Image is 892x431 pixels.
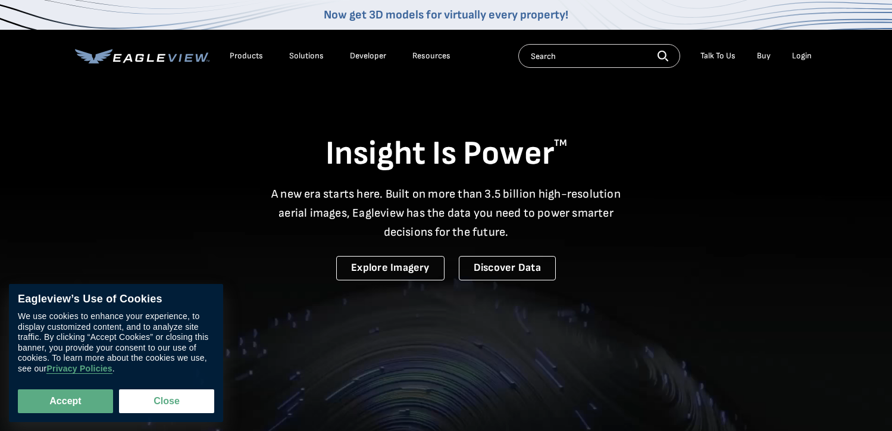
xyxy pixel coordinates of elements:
[75,133,818,175] h1: Insight Is Power
[289,51,324,61] div: Solutions
[459,256,556,280] a: Discover Data
[46,364,112,374] a: Privacy Policies
[757,51,771,61] a: Buy
[554,138,567,149] sup: TM
[518,44,680,68] input: Search
[792,51,812,61] div: Login
[264,185,628,242] p: A new era starts here. Built on more than 3.5 billion high-resolution aerial images, Eagleview ha...
[324,8,568,22] a: Now get 3D models for virtually every property!
[350,51,386,61] a: Developer
[18,293,214,306] div: Eagleview’s Use of Cookies
[336,256,445,280] a: Explore Imagery
[412,51,450,61] div: Resources
[119,389,214,413] button: Close
[18,312,214,374] div: We use cookies to enhance your experience, to display customized content, and to analyze site tra...
[700,51,735,61] div: Talk To Us
[18,389,113,413] button: Accept
[230,51,263,61] div: Products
